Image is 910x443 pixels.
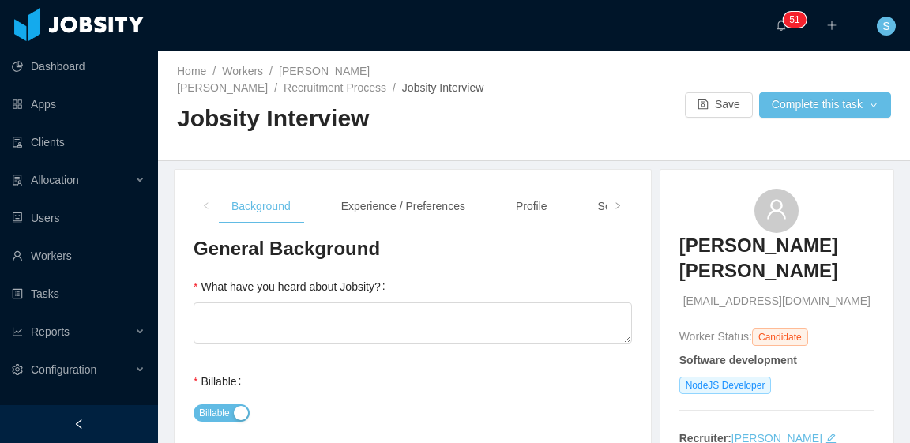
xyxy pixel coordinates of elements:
span: NodeJS Developer [679,377,772,394]
h3: General Background [194,236,632,261]
strong: Software development [679,354,797,366]
span: Jobsity Interview [402,81,483,94]
i: icon: bell [776,20,787,31]
span: Reports [31,325,70,338]
div: Soft Skills [585,189,659,224]
i: icon: plus [826,20,837,31]
div: Background [219,189,303,224]
sup: 51 [783,12,806,28]
button: Complete this taskicon: down [759,92,891,118]
span: / [269,65,273,77]
span: S [882,17,889,36]
h3: [PERSON_NAME] [PERSON_NAME] [679,233,874,284]
h2: Jobsity Interview [177,103,534,135]
span: / [274,81,277,94]
a: Recruitment Process [284,81,386,94]
a: Workers [222,65,263,77]
a: [PERSON_NAME] [PERSON_NAME] [679,233,874,294]
span: Configuration [31,363,96,376]
i: icon: solution [12,175,23,186]
button: icon: saveSave [685,92,753,118]
a: icon: appstoreApps [12,88,145,120]
i: icon: line-chart [12,326,23,337]
div: Experience / Preferences [329,189,478,224]
a: icon: robotUsers [12,202,145,234]
label: Billable [194,375,247,388]
a: icon: pie-chartDashboard [12,51,145,82]
span: Candidate [752,328,808,346]
i: icon: user [765,198,788,220]
span: Billable [199,405,230,421]
span: Allocation [31,174,79,186]
div: Profile [503,189,560,224]
label: What have you heard about Jobsity? [194,280,392,293]
p: 5 [789,12,795,28]
i: icon: left [202,202,210,210]
p: 1 [795,12,800,28]
span: [EMAIL_ADDRESS][DOMAIN_NAME] [683,293,871,310]
span: / [212,65,216,77]
a: icon: auditClients [12,126,145,158]
textarea: What have you heard about Jobsity? [194,302,632,344]
span: Worker Status: [679,330,752,343]
a: icon: userWorkers [12,240,145,272]
span: / [393,81,396,94]
button: Billable [194,404,250,422]
a: icon: profileTasks [12,278,145,310]
i: icon: setting [12,364,23,375]
i: icon: right [614,202,622,210]
a: Home [177,65,206,77]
